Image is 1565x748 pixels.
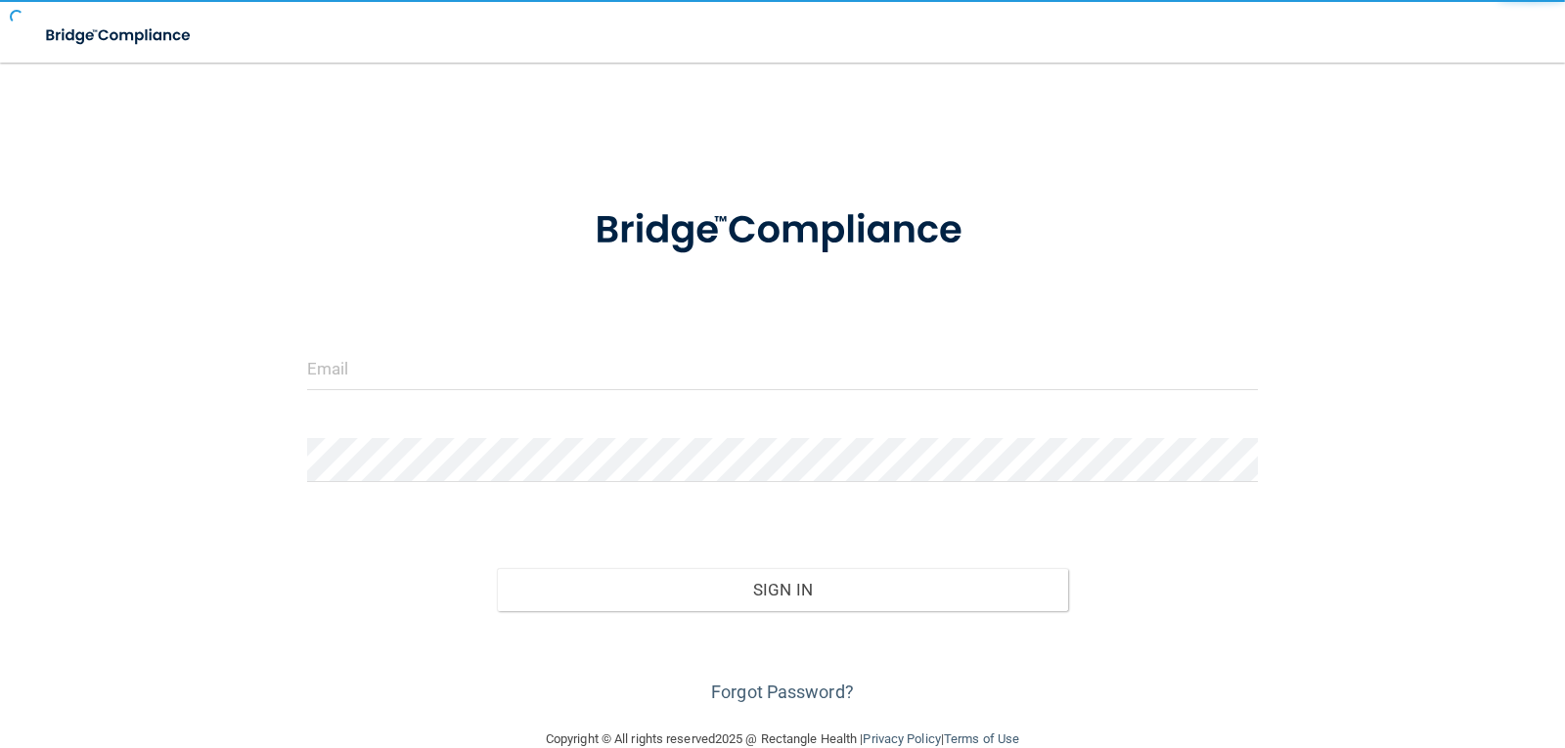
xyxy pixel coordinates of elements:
a: Terms of Use [944,731,1019,746]
img: bridge_compliance_login_screen.278c3ca4.svg [555,180,1010,282]
a: Privacy Policy [863,731,940,746]
input: Email [307,346,1259,390]
a: Forgot Password? [711,682,854,702]
button: Sign In [497,568,1068,611]
img: bridge_compliance_login_screen.278c3ca4.svg [29,16,209,56]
